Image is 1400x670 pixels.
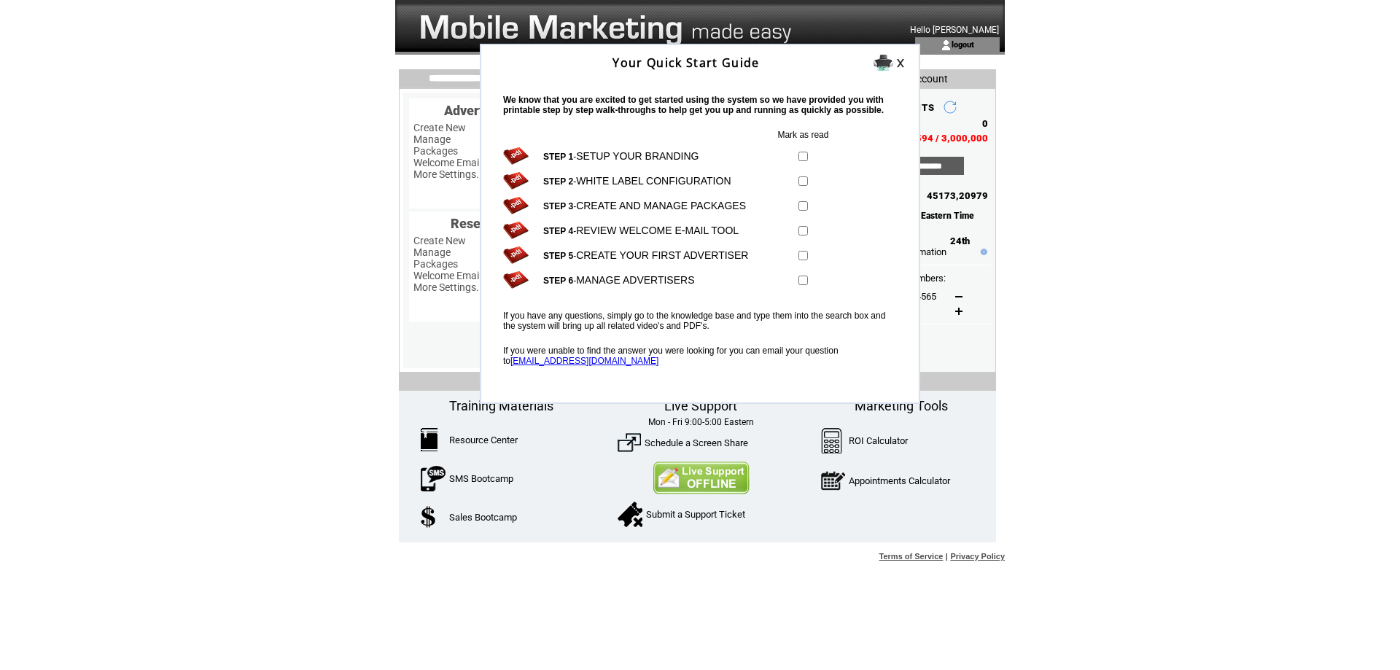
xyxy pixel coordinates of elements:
[543,201,573,211] b: STEP 3
[576,249,748,261] a: CREATE YOUR FIRST ADVERTISER
[543,152,573,162] b: STEP 1
[910,25,999,35] span: Hello [PERSON_NAME]
[921,211,974,221] span: Eastern Time
[543,152,699,162] span: -
[503,346,839,366] span: If you were unable to find the answer you were looking for you can email your question to
[927,190,988,201] span: 45173,20979
[777,130,828,140] span: Mark as read
[543,226,739,236] span: -
[543,176,731,187] span: -
[946,552,948,561] span: |
[821,468,845,494] img: AppointmentCalc.png
[849,435,908,446] a: ROI Calculator
[413,157,481,168] a: Welcome Email
[648,417,754,427] span: Mon - Fri 9:00-5:00 Eastern
[543,276,694,286] span: -
[646,509,745,520] a: Submit a Support Ticket
[421,428,437,451] img: ResourceCenter.png
[576,150,699,162] a: SETUP YOUR BRANDING
[503,311,885,331] span: If you have any questions, simply go to the knowledge base and type them into the search box and ...
[413,246,451,258] a: Manage
[413,281,485,293] a: More Settings...
[982,118,988,129] span: 0
[821,428,843,453] img: Calculator.png
[576,274,694,286] a: MANAGE ADVERTISERS
[421,506,437,528] img: SalesBootcamp.png
[421,466,446,491] img: SMSBootcamp.png
[874,55,893,71] img: Print it
[879,552,944,561] a: Terms of Service
[543,276,573,286] b: STEP 6
[618,431,641,454] img: ScreenShare.png
[413,258,458,270] a: Packages
[413,133,451,145] a: Manage
[449,512,517,523] a: Sales Bootcamp
[543,251,748,261] span: -
[449,435,518,445] a: Resource Center
[451,216,507,231] span: Resellers
[413,122,466,133] a: Create New
[653,461,750,494] img: Contact Us
[413,145,458,157] a: Packages
[977,249,987,255] img: help.gif
[894,73,948,85] span: My Account
[664,398,737,413] span: Live Support
[413,235,466,246] a: Create New
[444,103,513,118] span: Advertisers
[645,437,748,448] a: Schedule a Screen Share
[543,176,573,187] b: STEP 2
[503,95,884,115] span: We know that you are excited to get started using the system so we have provided you with printab...
[449,398,553,413] span: Training Materials
[510,356,658,366] a: [EMAIL_ADDRESS][DOMAIN_NAME]
[618,502,642,527] img: SupportTicket.png
[950,235,970,246] span: 24th
[576,175,731,187] a: WHITE LABEL CONFIGURATION
[576,225,739,236] a: REVIEW WELCOME E-MAIL TOOL
[855,398,948,413] span: Marketing Tools
[849,475,950,486] a: Appointments Calculator
[576,200,746,211] a: CREATE AND MANAGE PACKAGES
[543,251,573,261] b: STEP 5
[941,39,952,51] img: account_icon.gif
[901,133,988,144] span: 92,594 / 3,000,000
[413,168,485,180] a: More Settings...
[543,226,573,236] b: STEP 4
[950,552,1005,561] a: Privacy Policy
[543,201,746,211] span: -
[598,55,759,71] span: Your Quick Start Guide
[952,39,974,49] a: logout
[449,473,513,484] a: SMS Bootcamp
[413,270,481,281] a: Welcome Email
